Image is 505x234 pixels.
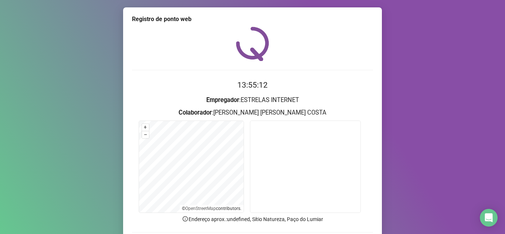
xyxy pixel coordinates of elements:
button: + [142,124,149,131]
li: © contributors. [182,206,241,211]
strong: Empregador [206,96,239,104]
img: QRPoint [236,27,269,61]
button: – [142,131,149,138]
strong: Colaborador [179,109,212,116]
h3: : ESTRELAS INTERNET [132,95,373,105]
span: info-circle [182,216,189,222]
p: Endereço aprox. : undefined, Sítio Natureza, Paço do Lumiar [132,215,373,223]
a: OpenStreetMap [185,206,216,211]
time: 13:55:12 [237,81,268,89]
div: Registro de ponto web [132,15,373,24]
h3: : [PERSON_NAME] [PERSON_NAME] COSTA [132,108,373,118]
div: Open Intercom Messenger [480,209,498,227]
